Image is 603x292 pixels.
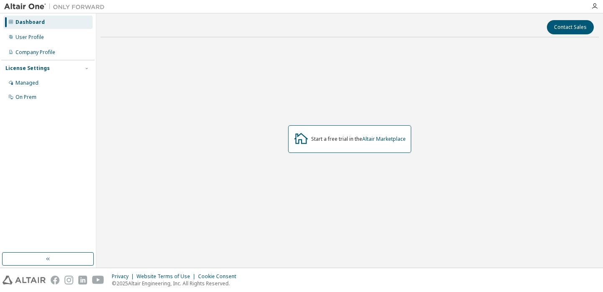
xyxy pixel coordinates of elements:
[137,273,198,280] div: Website Terms of Use
[198,273,241,280] div: Cookie Consent
[112,280,241,287] p: © 2025 Altair Engineering, Inc. All Rights Reserved.
[3,276,46,284] img: altair_logo.svg
[15,80,39,86] div: Managed
[15,49,55,56] div: Company Profile
[64,276,73,284] img: instagram.svg
[15,34,44,41] div: User Profile
[51,276,59,284] img: facebook.svg
[92,276,104,284] img: youtube.svg
[547,20,594,34] button: Contact Sales
[15,19,45,26] div: Dashboard
[311,136,406,142] div: Start a free trial in the
[112,273,137,280] div: Privacy
[5,65,50,72] div: License Settings
[15,94,36,101] div: On Prem
[78,276,87,284] img: linkedin.svg
[4,3,109,11] img: Altair One
[362,135,406,142] a: Altair Marketplace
